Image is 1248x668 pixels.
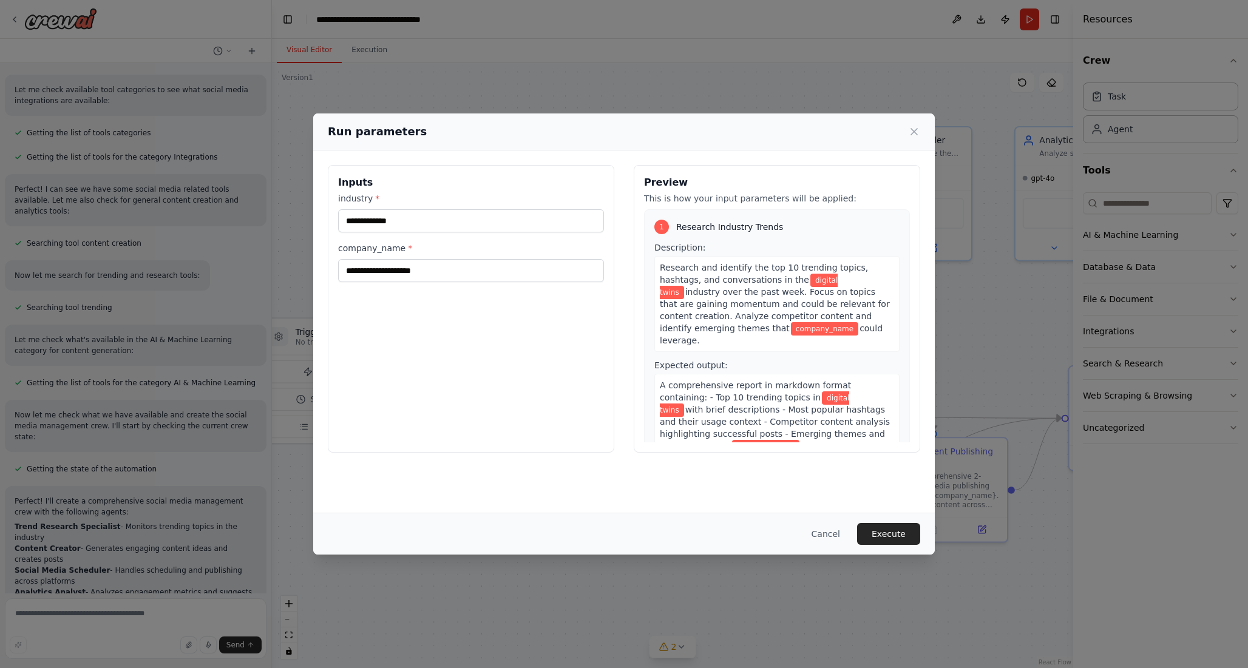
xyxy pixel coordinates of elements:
[660,380,851,402] span: A comprehensive report in markdown format containing: - Top 10 trending topics in
[660,274,838,299] span: Variable: industry
[654,220,669,234] div: 1
[654,360,728,370] span: Expected output:
[338,192,604,204] label: industry
[676,221,783,233] span: Research Industry Trends
[660,287,890,333] span: industry over the past week. Focus on topics that are gaining momentum and could be relevant for ...
[732,440,799,453] span: Variable: company_name
[338,175,604,190] h3: Inputs
[644,175,910,190] h3: Preview
[660,263,868,285] span: Research and identify the top 10 trending topics, hashtags, and conversations in the
[802,523,850,545] button: Cancel
[644,192,910,204] p: This is how your input parameters will be applied:
[338,242,604,254] label: company_name
[654,243,705,252] span: Description:
[328,123,427,140] h2: Run parameters
[660,405,890,451] span: with brief descriptions - Most popular hashtags and their usage context - Competitor content anal...
[660,391,849,417] span: Variable: industry
[791,322,858,336] span: Variable: company_name
[857,523,920,545] button: Execute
